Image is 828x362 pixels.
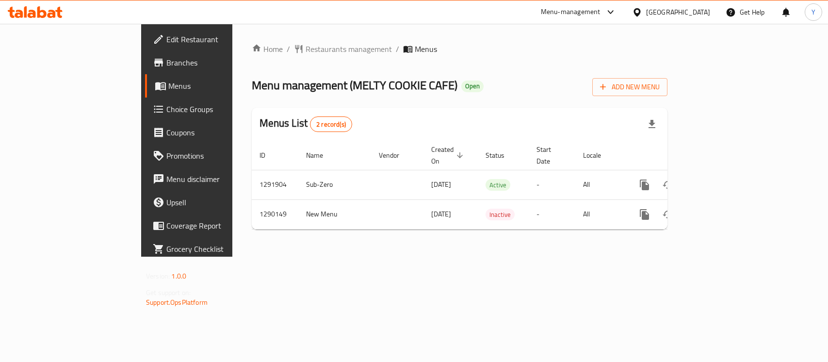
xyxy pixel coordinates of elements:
span: Branches [166,57,272,68]
h2: Menus List [260,116,352,132]
span: 1.0.0 [171,270,186,282]
span: Version: [146,270,170,282]
div: Open [461,81,484,92]
a: Upsell [145,191,279,214]
button: Change Status [656,203,680,226]
span: Start Date [536,144,564,167]
span: Edit Restaurant [166,33,272,45]
li: / [396,43,399,55]
a: Promotions [145,144,279,167]
span: Coverage Report [166,220,272,231]
a: Edit Restaurant [145,28,279,51]
span: Y [812,7,815,17]
span: Active [486,180,510,191]
span: Promotions [166,150,272,162]
span: [DATE] [431,178,451,191]
td: New Menu [298,199,371,229]
a: Restaurants management [294,43,392,55]
span: Open [461,82,484,90]
span: 2 record(s) [310,120,352,129]
span: Name [306,149,336,161]
button: Add New Menu [592,78,667,96]
span: Locale [583,149,614,161]
th: Actions [625,141,734,170]
span: Grocery Checklist [166,243,272,255]
td: All [575,170,625,199]
span: Created On [431,144,466,167]
span: Get support on: [146,286,191,299]
td: - [529,199,575,229]
button: more [633,173,656,197]
span: Upsell [166,197,272,208]
td: All [575,199,625,229]
span: Menus [168,80,272,92]
div: Menu-management [541,6,601,18]
span: Add New Menu [600,81,660,93]
div: [GEOGRAPHIC_DATA] [646,7,710,17]
a: Choice Groups [145,98,279,121]
span: Inactive [486,209,515,220]
span: Menu disclaimer [166,173,272,185]
a: Menu disclaimer [145,167,279,191]
span: Menus [415,43,437,55]
span: [DATE] [431,208,451,220]
li: / [287,43,290,55]
table: enhanced table [252,141,734,230]
span: Menu management ( MELTY COOKIE CAFE ) [252,74,457,96]
div: Export file [640,113,664,136]
a: Menus [145,74,279,98]
span: Status [486,149,517,161]
a: Support.OpsPlatform [146,296,208,309]
nav: breadcrumb [252,43,667,55]
span: Vendor [379,149,412,161]
td: - [529,170,575,199]
a: Coupons [145,121,279,144]
span: Coupons [166,127,272,138]
button: more [633,203,656,226]
td: Sub-Zero [298,170,371,199]
a: Branches [145,51,279,74]
div: Total records count [310,116,352,132]
a: Coverage Report [145,214,279,237]
a: Grocery Checklist [145,237,279,261]
span: Choice Groups [166,103,272,115]
span: ID [260,149,278,161]
span: Restaurants management [306,43,392,55]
